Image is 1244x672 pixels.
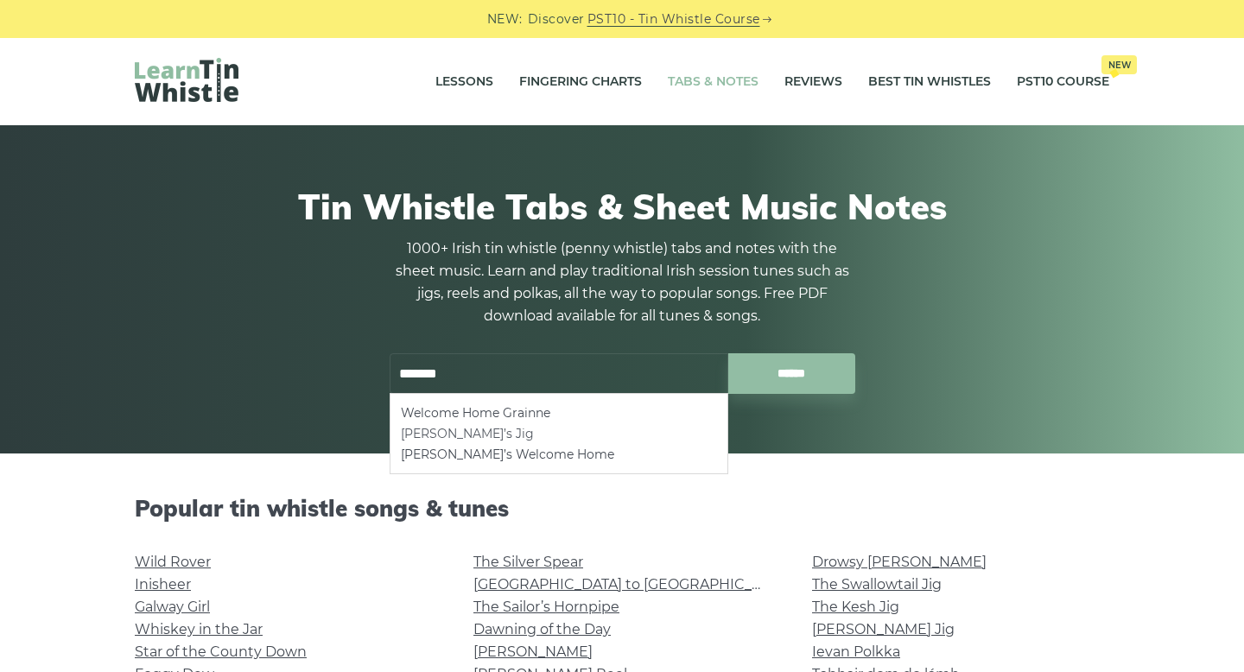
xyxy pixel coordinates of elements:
[135,599,210,615] a: Galway Girl
[519,60,642,104] a: Fingering Charts
[135,186,1109,227] h1: Tin Whistle Tabs & Sheet Music Notes
[473,554,583,570] a: The Silver Spear
[389,238,855,327] p: 1000+ Irish tin whistle (penny whistle) tabs and notes with the sheet music. Learn and play tradi...
[135,643,307,660] a: Star of the County Down
[1017,60,1109,104] a: PST10 CourseNew
[812,621,955,637] a: [PERSON_NAME] Jig
[135,621,263,637] a: Whiskey in the Jar
[401,423,717,444] li: [PERSON_NAME]’s Jig
[868,60,991,104] a: Best Tin Whistles
[401,403,717,423] li: Welcome Home Grainne
[473,576,792,593] a: [GEOGRAPHIC_DATA] to [GEOGRAPHIC_DATA]
[668,60,758,104] a: Tabs & Notes
[135,495,1109,522] h2: Popular tin whistle songs & tunes
[1101,55,1137,74] span: New
[135,58,238,102] img: LearnTinWhistle.com
[784,60,842,104] a: Reviews
[812,554,987,570] a: Drowsy [PERSON_NAME]
[435,60,493,104] a: Lessons
[135,576,191,593] a: Inisheer
[812,599,899,615] a: The Kesh Jig
[473,599,619,615] a: The Sailor’s Hornpipe
[473,621,611,637] a: Dawning of the Day
[401,444,717,465] li: [PERSON_NAME]’s Welcome Home
[812,643,900,660] a: Ievan Polkka
[135,554,211,570] a: Wild Rover
[473,643,593,660] a: [PERSON_NAME]
[812,576,942,593] a: The Swallowtail Jig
